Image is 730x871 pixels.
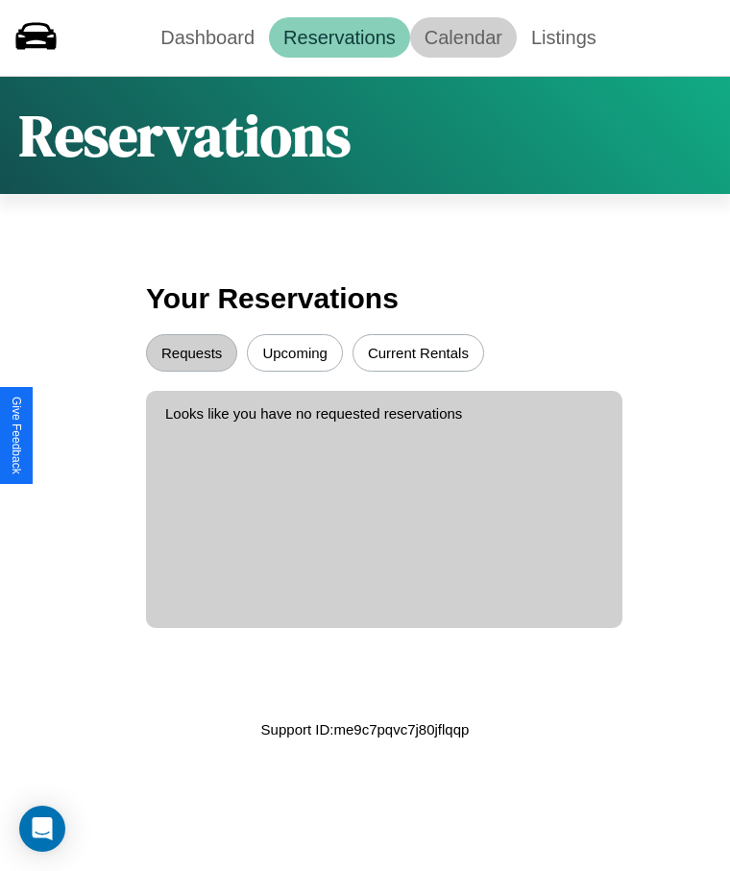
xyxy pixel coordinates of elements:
[410,17,517,58] a: Calendar
[261,716,470,742] p: Support ID: me9c7pqvc7j80jflqqp
[247,334,343,372] button: Upcoming
[165,400,603,426] p: Looks like you have no requested reservations
[146,334,237,372] button: Requests
[19,806,65,852] div: Open Intercom Messenger
[517,17,611,58] a: Listings
[146,273,584,325] h3: Your Reservations
[146,17,269,58] a: Dashboard
[10,397,23,474] div: Give Feedback
[19,96,351,175] h1: Reservations
[353,334,484,372] button: Current Rentals
[269,17,410,58] a: Reservations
